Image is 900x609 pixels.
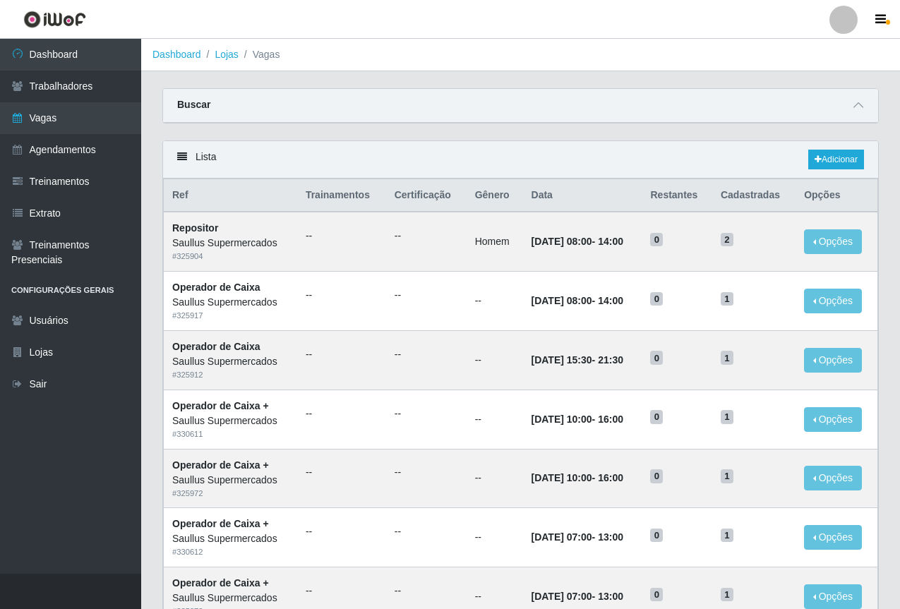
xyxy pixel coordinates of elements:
[532,236,592,247] time: [DATE] 08:00
[808,150,864,169] a: Adicionar
[172,531,289,546] div: Saullus Supermercados
[395,229,458,243] ul: --
[172,354,289,369] div: Saullus Supermercados
[532,354,623,366] strong: -
[721,292,733,306] span: 1
[172,577,269,589] strong: Operador de Caixa +
[395,288,458,303] ul: --
[172,341,260,352] strong: Operador de Caixa
[172,251,289,263] div: # 325904
[598,531,623,543] time: 13:00
[395,347,458,362] ul: --
[598,414,623,425] time: 16:00
[532,414,592,425] time: [DATE] 10:00
[650,529,663,543] span: 0
[532,591,592,602] time: [DATE] 07:00
[721,410,733,424] span: 1
[532,354,592,366] time: [DATE] 15:30
[172,400,269,411] strong: Operador de Caixa +
[177,99,210,110] strong: Buscar
[721,351,733,365] span: 1
[532,531,592,543] time: [DATE] 07:00
[467,330,523,390] td: --
[523,179,642,212] th: Data
[650,351,663,365] span: 0
[172,459,269,471] strong: Operador de Caixa +
[721,233,733,247] span: 2
[306,288,378,303] ul: --
[796,179,877,212] th: Opções
[386,179,467,212] th: Certificação
[650,410,663,424] span: 0
[297,179,386,212] th: Trainamentos
[721,588,733,602] span: 1
[650,469,663,483] span: 0
[306,406,378,421] ul: --
[598,354,623,366] time: 21:30
[804,348,862,373] button: Opções
[172,428,289,440] div: # 330611
[532,414,623,425] strong: -
[650,588,663,602] span: 0
[172,310,289,322] div: # 325917
[721,469,733,483] span: 1
[532,236,623,247] strong: -
[172,236,289,251] div: Saullus Supermercados
[239,47,280,62] li: Vagas
[152,49,201,60] a: Dashboard
[215,49,238,60] a: Lojas
[395,524,458,539] ul: --
[598,236,623,247] time: 14:00
[306,347,378,362] ul: --
[172,222,218,234] strong: Repositor
[172,473,289,488] div: Saullus Supermercados
[804,289,862,313] button: Opções
[804,466,862,490] button: Opções
[467,449,523,508] td: --
[532,472,592,483] time: [DATE] 10:00
[804,584,862,609] button: Opções
[467,272,523,331] td: --
[172,488,289,500] div: # 325972
[467,212,523,271] td: Homem
[395,584,458,598] ul: --
[642,179,712,212] th: Restantes
[467,390,523,449] td: --
[804,229,862,254] button: Opções
[172,546,289,558] div: # 330612
[172,591,289,605] div: Saullus Supermercados
[23,11,86,28] img: CoreUI Logo
[467,179,523,212] th: Gênero
[395,465,458,480] ul: --
[650,233,663,247] span: 0
[172,414,289,428] div: Saullus Supermercados
[306,524,378,539] ul: --
[172,369,289,381] div: # 325912
[532,472,623,483] strong: -
[721,529,733,543] span: 1
[598,591,623,602] time: 13:00
[306,465,378,480] ul: --
[598,295,623,306] time: 14:00
[163,141,878,179] div: Lista
[172,518,269,529] strong: Operador de Caixa +
[804,525,862,550] button: Opções
[712,179,796,212] th: Cadastradas
[306,229,378,243] ul: --
[804,407,862,432] button: Opções
[532,591,623,602] strong: -
[532,295,592,306] time: [DATE] 08:00
[395,406,458,421] ul: --
[164,179,297,212] th: Ref
[532,531,623,543] strong: -
[141,39,900,71] nav: breadcrumb
[467,508,523,567] td: --
[598,472,623,483] time: 16:00
[172,282,260,293] strong: Operador de Caixa
[306,584,378,598] ul: --
[532,295,623,306] strong: -
[172,295,289,310] div: Saullus Supermercados
[650,292,663,306] span: 0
